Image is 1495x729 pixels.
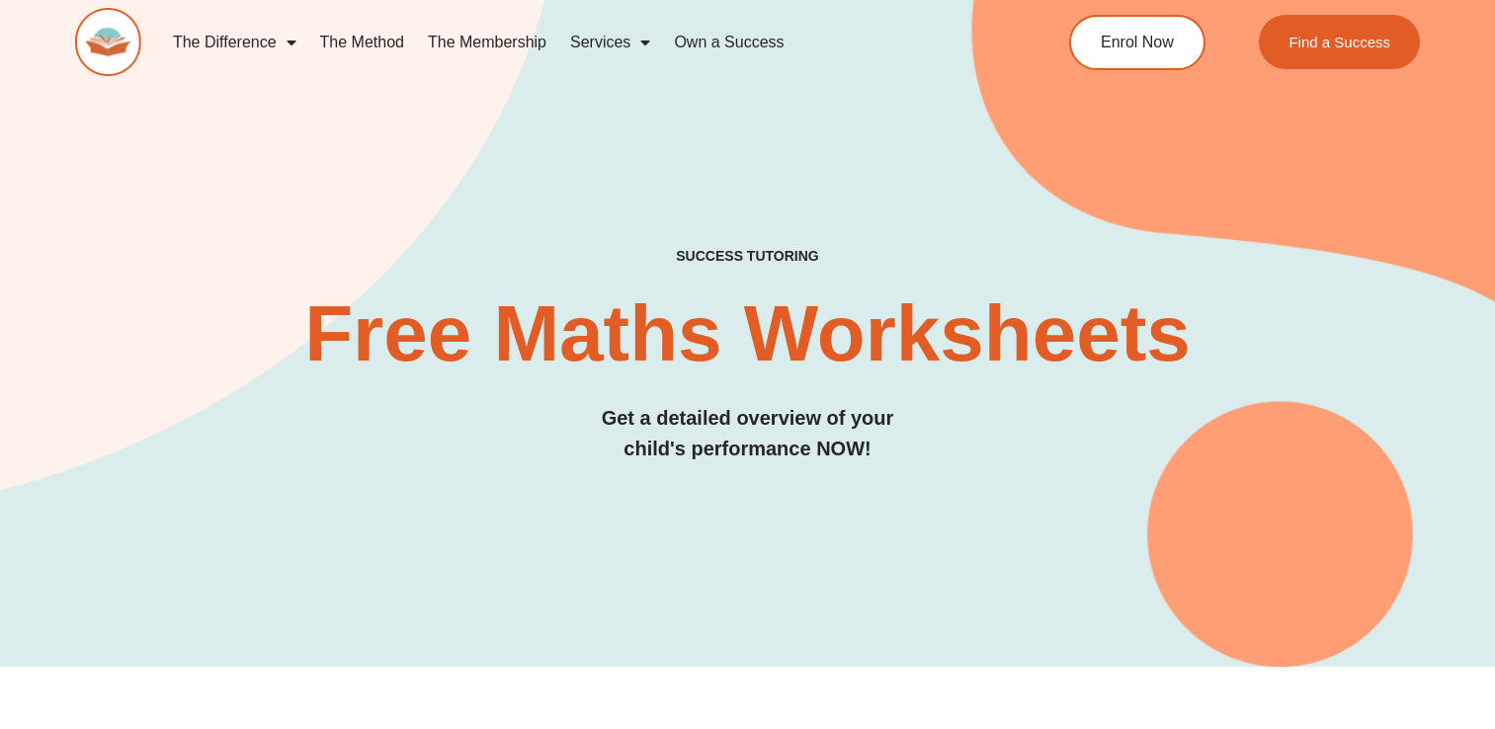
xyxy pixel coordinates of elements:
[75,294,1421,373] h2: Free Maths Worksheets​
[75,248,1421,265] h4: SUCCESS TUTORING​
[558,20,662,65] a: Services
[416,20,558,65] a: The Membership
[161,20,308,65] a: The Difference
[161,20,992,65] nav: Menu
[308,20,416,65] a: The Method
[1260,15,1421,69] a: Find a Success
[1069,15,1205,70] a: Enrol Now
[662,20,795,65] a: Own a Success
[1101,35,1174,50] span: Enrol Now
[1289,35,1391,49] span: Find a Success
[75,403,1421,464] h3: Get a detailed overview of your child's performance NOW!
